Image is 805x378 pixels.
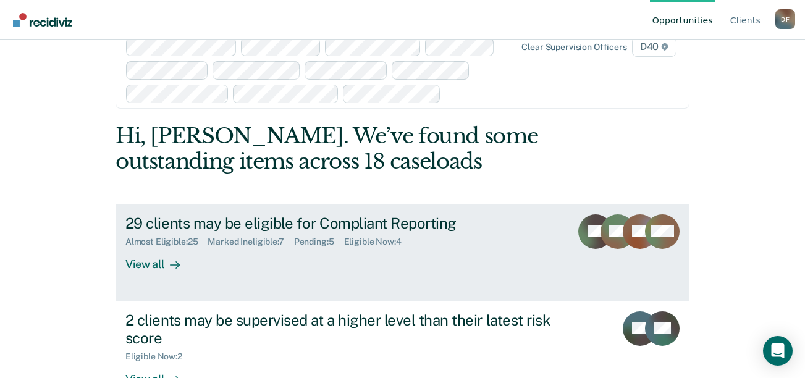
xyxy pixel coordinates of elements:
a: 29 clients may be eligible for Compliant ReportingAlmost Eligible:25Marked Ineligible:7Pending:5E... [116,204,689,301]
button: Profile dropdown button [775,9,795,29]
div: Eligible Now : 4 [344,237,411,247]
div: Clear supervision officers [521,42,626,52]
div: 29 clients may be eligible for Compliant Reporting [125,214,559,232]
div: Open Intercom Messenger [763,336,793,366]
span: D40 [632,37,676,57]
div: D F [775,9,795,29]
div: Pending : 5 [294,237,344,247]
div: Marked Ineligible : 7 [208,237,293,247]
div: 2 clients may be supervised at a higher level than their latest risk score [125,311,559,347]
img: Recidiviz [13,13,72,27]
div: Almost Eligible : 25 [125,237,208,247]
div: Hi, [PERSON_NAME]. We’ve found some outstanding items across 18 caseloads [116,124,575,174]
div: View all [125,247,195,271]
div: Eligible Now : 2 [125,351,192,362]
